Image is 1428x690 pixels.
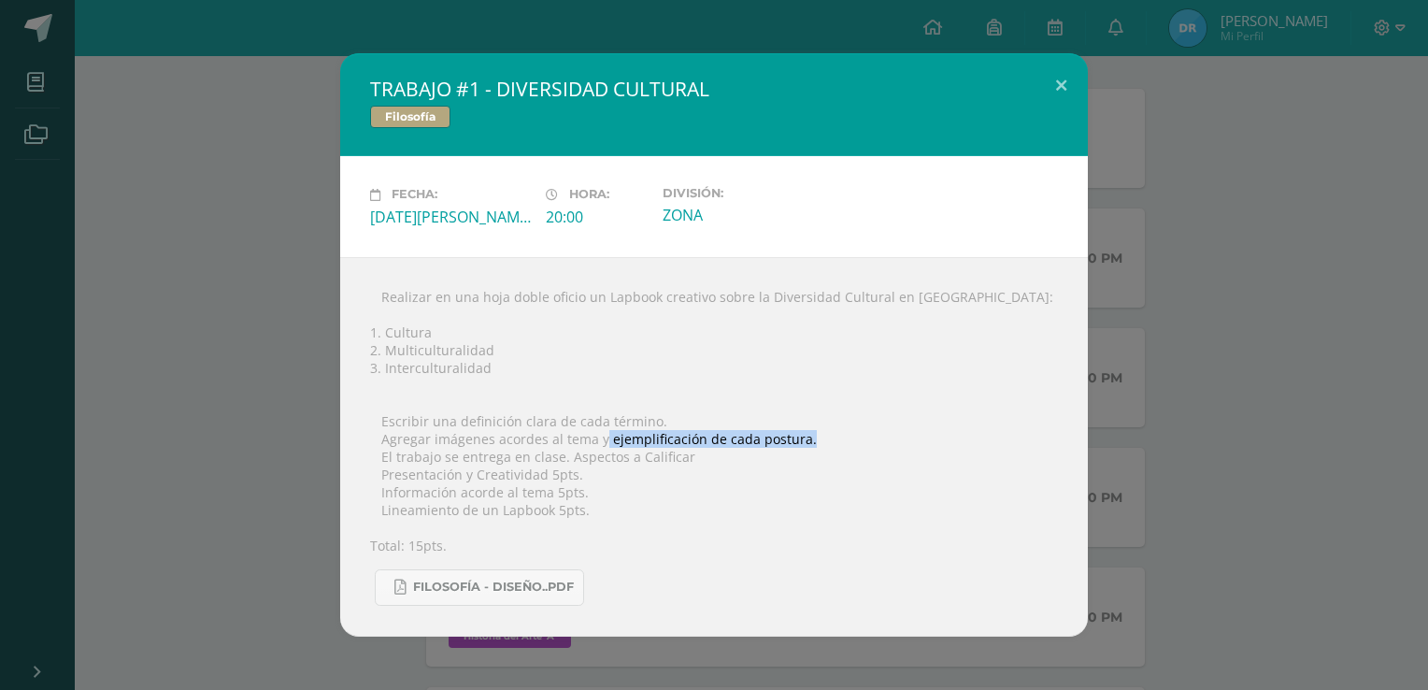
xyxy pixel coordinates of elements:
span: FILOSOFÍA - DISEÑO..pdf [413,580,574,595]
div: ZONA [663,205,823,225]
h2: TRABAJO #1 - DIVERSIDAD CULTURAL [370,76,1058,102]
span: Hora: [569,188,609,202]
div: [DATE][PERSON_NAME] [370,207,531,227]
a: FILOSOFÍA - DISEÑO..pdf [375,569,584,606]
span: Filosofía [370,106,450,128]
div: 20:00 [546,207,648,227]
label: División: [663,186,823,200]
button: Close (Esc) [1035,53,1088,117]
div:  Realizar en una hoja doble oficio un Lapbook creativo sobre la Diversidad Cultural en [GEOGRAPH... [340,257,1088,637]
span: Fecha: [392,188,437,202]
